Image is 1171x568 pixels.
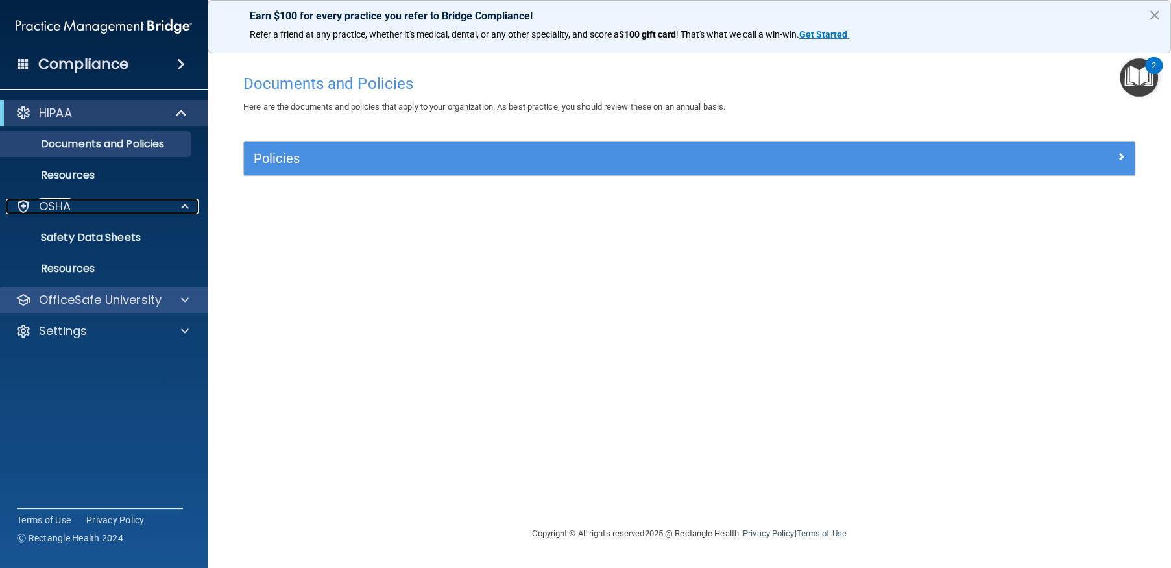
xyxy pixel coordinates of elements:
p: Resources [8,169,186,182]
strong: $100 gift card [619,29,676,40]
div: Copyright © All rights reserved 2025 @ Rectangle Health | | [453,513,926,554]
h4: Documents and Policies [243,75,1135,92]
a: Privacy Policy [86,513,145,526]
p: Resources [8,262,186,275]
button: Close [1148,5,1161,25]
h5: Policies [254,151,902,166]
span: Here are the documents and policies that apply to your organization. As best practice, you should... [243,102,725,112]
a: Privacy Policy [743,528,794,538]
iframe: Drift Widget Chat Controller [947,476,1155,528]
a: Terms of Use [17,513,71,526]
a: Settings [16,323,189,339]
span: ! That's what we call a win-win. [676,29,799,40]
p: Safety Data Sheets [8,231,186,244]
a: Get Started [799,29,849,40]
p: Settings [39,323,87,339]
button: Open Resource Center, 2 new notifications [1120,58,1158,97]
p: Earn $100 for every practice you refer to Bridge Compliance! [250,10,1129,22]
a: OfficeSafe University [16,292,189,308]
strong: Get Started [799,29,847,40]
a: HIPAA [16,105,188,121]
h4: Compliance [38,55,128,73]
a: Policies [254,148,1125,169]
a: Terms of Use [796,528,846,538]
p: Documents and Policies [8,138,186,151]
img: PMB logo [16,14,192,40]
div: 2 [1152,66,1156,82]
a: OSHA [16,199,189,214]
p: HIPAA [39,105,72,121]
p: OSHA [39,199,71,214]
p: OfficeSafe University [39,292,162,308]
span: Refer a friend at any practice, whether it's medical, dental, or any other speciality, and score a [250,29,619,40]
span: Ⓒ Rectangle Health 2024 [17,532,123,545]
